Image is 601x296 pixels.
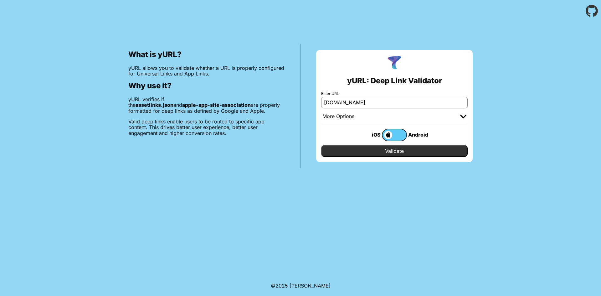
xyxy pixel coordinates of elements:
[386,55,403,71] img: yURL Logo
[460,115,466,118] img: chevron
[182,102,251,108] b: apple-app-site-association
[128,119,285,136] p: Valid deep links enable users to be routed to specific app content. This drives better user exper...
[128,50,285,59] h2: What is yURL?
[128,65,285,77] p: yURL allows you to validate whether a URL is properly configured for Universal Links and App Links.
[321,97,468,108] input: e.g. https://app.chayev.com/xyx
[322,113,354,120] div: More Options
[128,96,285,114] p: yURL verifies if the and are properly formatted for deep links as defined by Google and Apple.
[275,283,288,289] span: 2025
[321,145,468,157] input: Validate
[128,81,285,90] h2: Why use it?
[136,102,173,108] b: assetlinks.json
[271,275,331,296] footer: ©
[407,131,432,139] div: Android
[347,76,442,85] h2: yURL: Deep Link Validator
[357,131,382,139] div: iOS
[290,283,331,289] a: Michael Ibragimchayev's Personal Site
[321,91,468,96] label: Enter URL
